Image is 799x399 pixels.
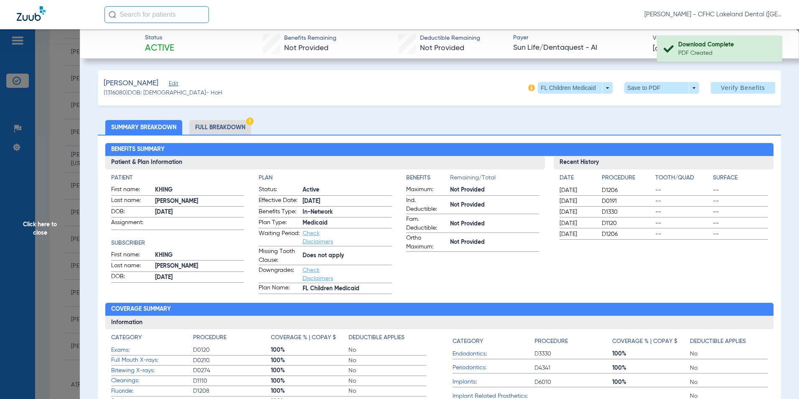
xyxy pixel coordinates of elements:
span: [DATE] [653,43,685,54]
span: -- [713,219,768,228]
img: Hazard [246,118,254,125]
span: Full Mouth X-rays: [111,356,193,365]
h4: Coverage % | Copay $ [612,337,677,346]
span: 100% [271,377,349,385]
img: info-icon [528,84,535,91]
app-breakdown-title: Coverage % | Copay $ [612,333,690,349]
span: 100% [271,366,349,375]
span: Exams: [111,346,193,355]
span: KHING [155,251,244,260]
span: 100% [271,346,349,354]
span: -- [655,186,710,194]
h4: Surface [713,174,768,182]
span: Last name: [111,196,152,206]
span: Plan Name: [259,284,300,294]
span: [DATE] [155,208,244,217]
span: Not Provided [420,44,464,52]
span: D4341 [534,364,612,372]
h4: Patient [111,174,244,182]
span: -- [655,208,710,216]
span: Verify Benefits [721,84,765,91]
span: No [349,346,426,354]
span: Status: [259,185,300,195]
span: First name: [111,251,152,261]
span: D0120 [193,346,271,354]
h4: Deductible Applies [690,337,746,346]
h4: Procedure [193,333,226,342]
app-breakdown-title: Procedure [193,333,271,345]
span: Downgrades: [259,266,300,283]
h4: Plan [259,174,392,182]
app-breakdown-title: Procedure [602,174,652,185]
app-breakdown-title: Deductible Applies [349,333,426,345]
span: [PERSON_NAME] [155,262,244,271]
span: D1120 [602,219,652,228]
span: 100% [271,356,349,365]
span: Medicaid [303,219,392,228]
span: [DATE] [560,186,595,194]
span: Verified On [653,34,785,43]
h3: Information [105,316,774,329]
h4: Coverage % | Copay $ [271,333,336,342]
app-breakdown-title: Tooth/Quad [655,174,710,185]
span: No [690,378,768,386]
span: -- [655,219,710,228]
iframe: Chat Widget [757,359,799,399]
app-breakdown-title: Category [111,333,193,345]
span: Bitewing X-rays: [111,366,193,375]
h3: Patient & Plan Information [105,156,545,169]
span: Edit [169,81,176,89]
h4: Tooth/Quad [655,174,710,182]
span: D0274 [193,366,271,375]
button: FL Children Medicaid [538,82,613,94]
span: In-Network [303,208,392,217]
div: Download Complete [678,41,775,49]
span: -- [655,197,710,205]
span: Does not apply [303,251,392,260]
div: PDF Created [678,49,775,57]
span: Not Provided [450,186,539,194]
span: No [349,356,426,365]
span: D1208 [193,387,271,395]
app-breakdown-title: Date [560,174,595,185]
span: Periodontics: [453,363,534,372]
span: First name: [111,185,152,195]
span: -- [713,186,768,194]
span: D0210 [193,356,271,365]
span: 100% [612,378,690,386]
span: -- [713,197,768,205]
span: FL Children Medicaid [303,284,392,293]
img: Zuub Logo [17,6,46,21]
span: DOB: [111,272,152,282]
h4: Deductible Applies [349,333,405,342]
span: Endodontics: [453,350,534,358]
h2: Benefits Summary [105,143,774,156]
img: Search Icon [109,11,116,18]
h2: Coverage Summary [105,303,774,316]
span: [DATE] [560,230,595,238]
span: Remaining/Total [450,174,539,185]
span: -- [713,208,768,216]
span: [DATE] [560,219,595,228]
input: Search for patients [104,6,209,23]
span: [PERSON_NAME] - CFHC Lakeland Dental ([GEOGRAPHIC_DATA]) [644,10,782,19]
span: Benefits Type: [259,207,300,217]
span: [DATE] [560,208,595,216]
app-breakdown-title: Coverage % | Copay $ [271,333,349,345]
a: Check Disclaimers [303,267,333,281]
h3: Recent History [554,156,774,169]
span: Payer [513,33,646,42]
span: Ind. Deductible: [406,196,447,214]
span: Waiting Period: [259,229,300,246]
app-breakdown-title: Procedure [534,333,612,349]
span: [PERSON_NAME] [104,78,158,89]
span: -- [713,230,768,238]
app-breakdown-title: Benefits [406,174,450,185]
span: D3330 [534,350,612,358]
button: Save to PDF [624,82,699,94]
h4: Benefits [406,174,450,182]
span: No [690,364,768,372]
h4: Category [453,337,483,346]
